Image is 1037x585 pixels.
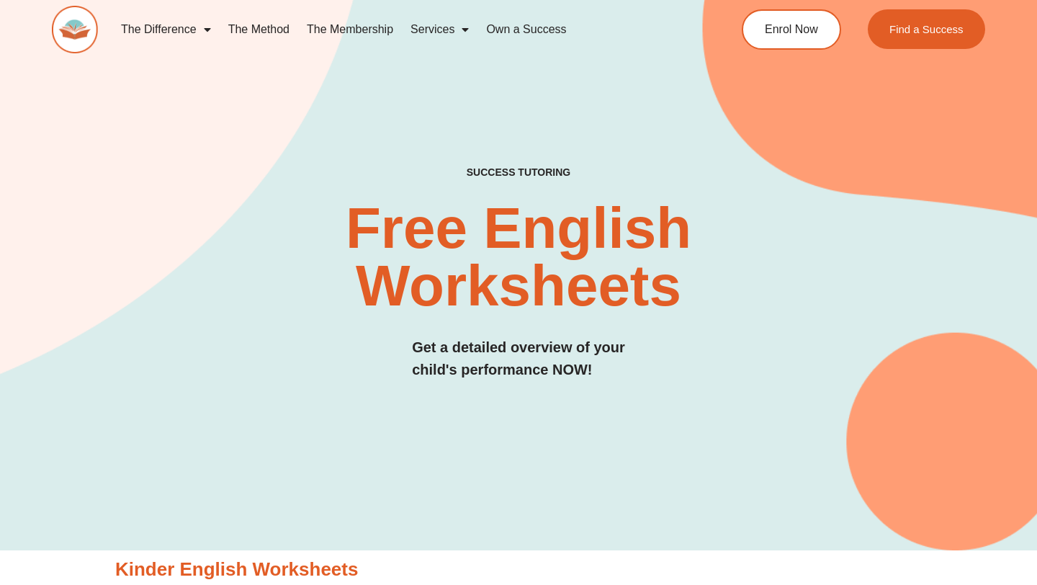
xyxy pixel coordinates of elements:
[210,200,826,315] h2: Free English Worksheets​
[742,9,841,50] a: Enrol Now
[889,24,964,35] span: Find a Success
[765,24,818,35] span: Enrol Now
[298,13,402,46] a: The Membership
[477,13,575,46] a: Own a Success
[402,13,477,46] a: Services
[412,336,625,381] h3: Get a detailed overview of your child's performance NOW!
[115,558,922,582] h3: Kinder English Worksheets
[112,13,688,46] nav: Menu
[868,9,985,49] a: Find a Success
[220,13,298,46] a: The Method
[380,166,657,179] h4: SUCCESS TUTORING​
[112,13,220,46] a: The Difference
